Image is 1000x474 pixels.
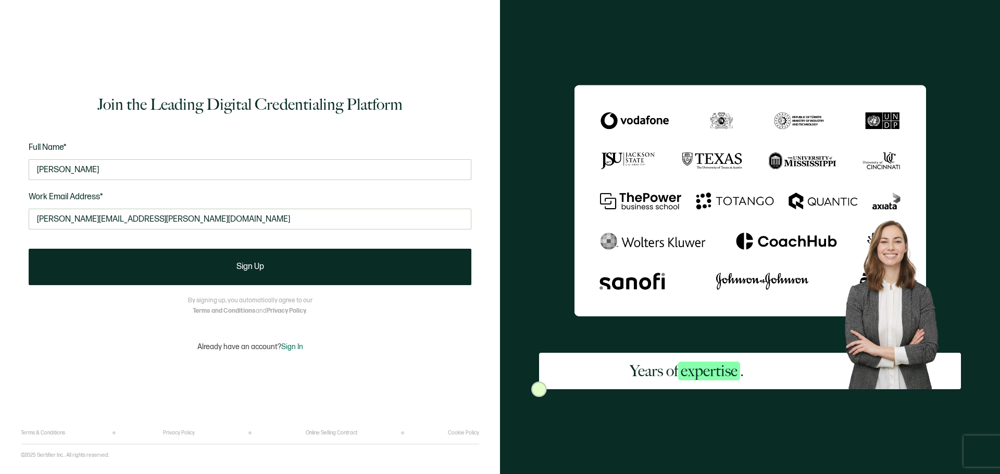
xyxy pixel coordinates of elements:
h2: Years of . [630,361,744,381]
input: Enter your work email address [29,209,471,229]
p: By signing up, you automatically agree to our and . [188,296,312,316]
span: Full Name* [29,143,67,152]
span: Work Email Address* [29,192,103,202]
button: Sign Up [29,249,471,285]
img: Sertifier Signup - Years of <span class="strong-h">expertise</span>. [574,85,926,316]
img: Sertifier Signup - Years of <span class="strong-h">expertise</span>. Hero [834,212,961,389]
a: Online Selling Contract [306,430,357,436]
a: Privacy Policy [163,430,195,436]
a: Privacy Policy [267,307,306,315]
p: ©2025 Sertifier Inc.. All rights reserved. [21,452,109,458]
img: Sertifier Signup [531,381,547,397]
span: expertise [678,362,740,380]
h1: Join the Leading Digital Credentialing Platform [97,94,403,115]
input: Jane Doe [29,159,471,180]
a: Terms & Conditions [21,430,65,436]
p: Already have an account? [197,342,303,351]
span: Sign In [281,342,303,351]
span: Sign Up [236,263,264,271]
a: Cookie Policy [448,430,479,436]
a: Terms and Conditions [193,307,256,315]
